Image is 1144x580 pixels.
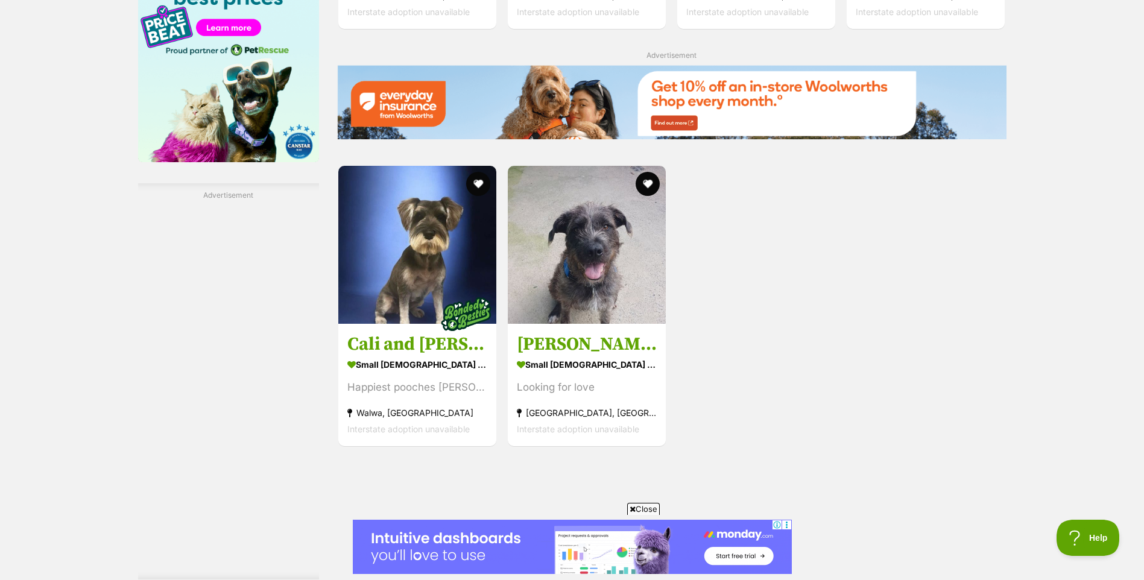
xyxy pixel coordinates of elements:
[508,324,666,446] a: [PERSON_NAME] small [DEMOGRAPHIC_DATA] Dog Looking for love [GEOGRAPHIC_DATA], [GEOGRAPHIC_DATA] ...
[517,405,657,421] strong: [GEOGRAPHIC_DATA], [GEOGRAPHIC_DATA]
[436,284,496,344] img: bonded besties
[138,183,319,579] div: Advertisement
[517,356,657,373] strong: small [DEMOGRAPHIC_DATA] Dog
[686,7,809,17] span: Interstate adoption unavailable
[337,65,1007,139] img: Everyday Insurance promotional banner
[353,520,792,574] iframe: Advertisement
[517,333,657,356] h3: [PERSON_NAME]
[347,405,487,421] strong: Walwa, [GEOGRAPHIC_DATA]
[338,166,496,324] img: Cali and Theo - Schnauzer Dog
[338,324,496,446] a: Cali and [PERSON_NAME] small [DEMOGRAPHIC_DATA] Dog Happiest pooches [PERSON_NAME] Walwa, [GEOGRA...
[347,424,470,434] span: Interstate adoption unavailable
[517,379,657,396] div: Looking for love
[646,51,697,60] span: Advertisement
[508,166,666,324] img: Sally - Irish Wolfhound Dog
[636,172,660,196] button: favourite
[627,503,660,515] span: Close
[466,172,490,196] button: favourite
[347,356,487,373] strong: small [DEMOGRAPHIC_DATA] Dog
[517,424,639,434] span: Interstate adoption unavailable
[347,379,487,396] div: Happiest pooches [PERSON_NAME]
[347,333,487,356] h3: Cali and [PERSON_NAME]
[517,7,639,17] span: Interstate adoption unavailable
[1057,520,1120,556] iframe: Help Scout Beacon - Open
[856,7,978,17] span: Interstate adoption unavailable
[138,206,319,567] iframe: Advertisement
[337,65,1007,142] a: Everyday Insurance promotional banner
[347,7,470,17] span: Interstate adoption unavailable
